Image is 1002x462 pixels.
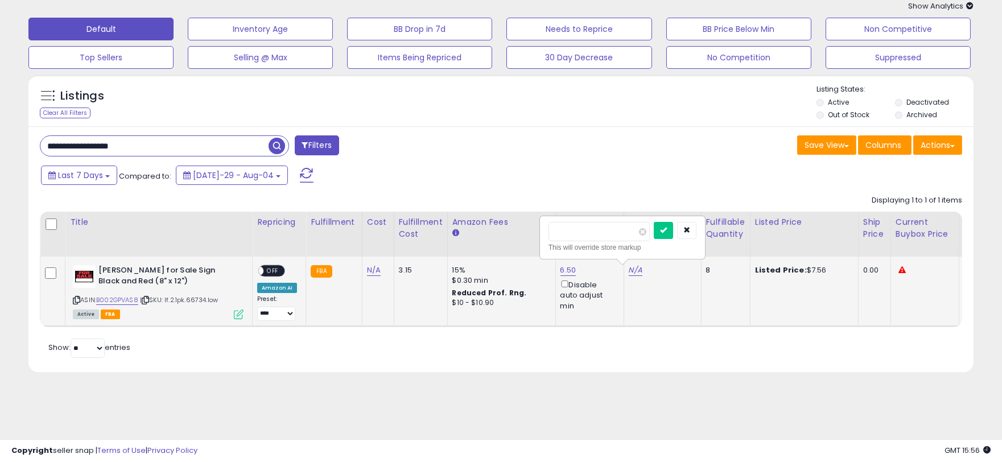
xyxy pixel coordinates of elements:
div: Repricing [257,216,301,228]
div: 3.15 [399,265,439,275]
p: Listing States: [817,84,974,95]
button: Suppressed [826,46,971,69]
button: Columns [858,135,912,155]
span: FBA [101,310,120,319]
a: Terms of Use [97,445,146,456]
button: Non Competitive [826,18,971,40]
span: Compared to: [119,171,171,181]
label: Out of Stock [828,110,869,119]
b: [PERSON_NAME] for Sale Sign Black and Red (8" x 12") [98,265,237,289]
div: Clear All Filters [40,108,90,118]
div: Amazon Fees [452,216,551,228]
a: B002GPVAS8 [96,295,138,305]
span: Columns [865,139,901,151]
a: N/A [629,265,642,276]
div: Ship Price [863,216,886,240]
button: BB Price Below Min [666,18,811,40]
span: OFF [263,266,282,276]
button: No Competition [666,46,811,69]
div: Current Buybox Price [896,216,954,240]
label: Active [828,97,849,107]
button: Default [28,18,174,40]
b: Reduced Prof. Rng. [452,288,527,298]
span: All listings currently available for purchase on Amazon [73,310,99,319]
span: | SKU: lf.2.1pk.66734.low [140,295,218,304]
b: Listed Price: [755,265,807,275]
a: 6.50 [560,265,576,276]
span: 2025-08-12 15:56 GMT [945,445,991,456]
div: Fulfillment [311,216,357,228]
div: Listed Price [755,216,853,228]
img: 41qhu1neyiL._SL40_.jpg [73,265,96,288]
button: Selling @ Max [188,46,333,69]
span: [DATE]-29 - Aug-04 [193,170,274,181]
h5: Listings [60,88,104,104]
label: Deactivated [906,97,949,107]
button: Actions [913,135,962,155]
span: Show Analytics [908,1,974,11]
button: Last 7 Days [41,166,117,185]
div: Fulfillable Quantity [706,216,745,240]
a: Privacy Policy [147,445,197,456]
div: $7.56 [755,265,850,275]
button: BB Drop in 7d [347,18,492,40]
div: 0.00 [863,265,882,275]
div: Fulfillment Cost [399,216,443,240]
a: N/A [367,265,381,276]
div: $0.30 min [452,275,547,286]
div: Title [70,216,248,228]
span: Show: entries [48,342,130,353]
button: [DATE]-29 - Aug-04 [176,166,288,185]
button: Top Sellers [28,46,174,69]
label: Archived [906,110,937,119]
div: ASIN: [73,265,244,318]
button: Save View [797,135,856,155]
div: This will override store markup [549,242,696,253]
button: Inventory Age [188,18,333,40]
div: Preset: [257,295,297,321]
div: Amazon AI [257,283,297,293]
strong: Copyright [11,445,53,456]
button: 30 Day Decrease [506,46,651,69]
span: Last 7 Days [58,170,103,181]
div: 8 [706,265,741,275]
button: Filters [295,135,339,155]
div: Disable auto adjust min [560,278,615,311]
div: Displaying 1 to 1 of 1 items [872,195,962,206]
small: Amazon Fees. [452,228,459,238]
div: Cost [367,216,389,228]
button: Items Being Repriced [347,46,492,69]
div: $10 - $10.90 [452,298,547,308]
div: 15% [452,265,547,275]
div: seller snap | | [11,445,197,456]
small: FBA [311,265,332,278]
button: Needs to Reprice [506,18,651,40]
